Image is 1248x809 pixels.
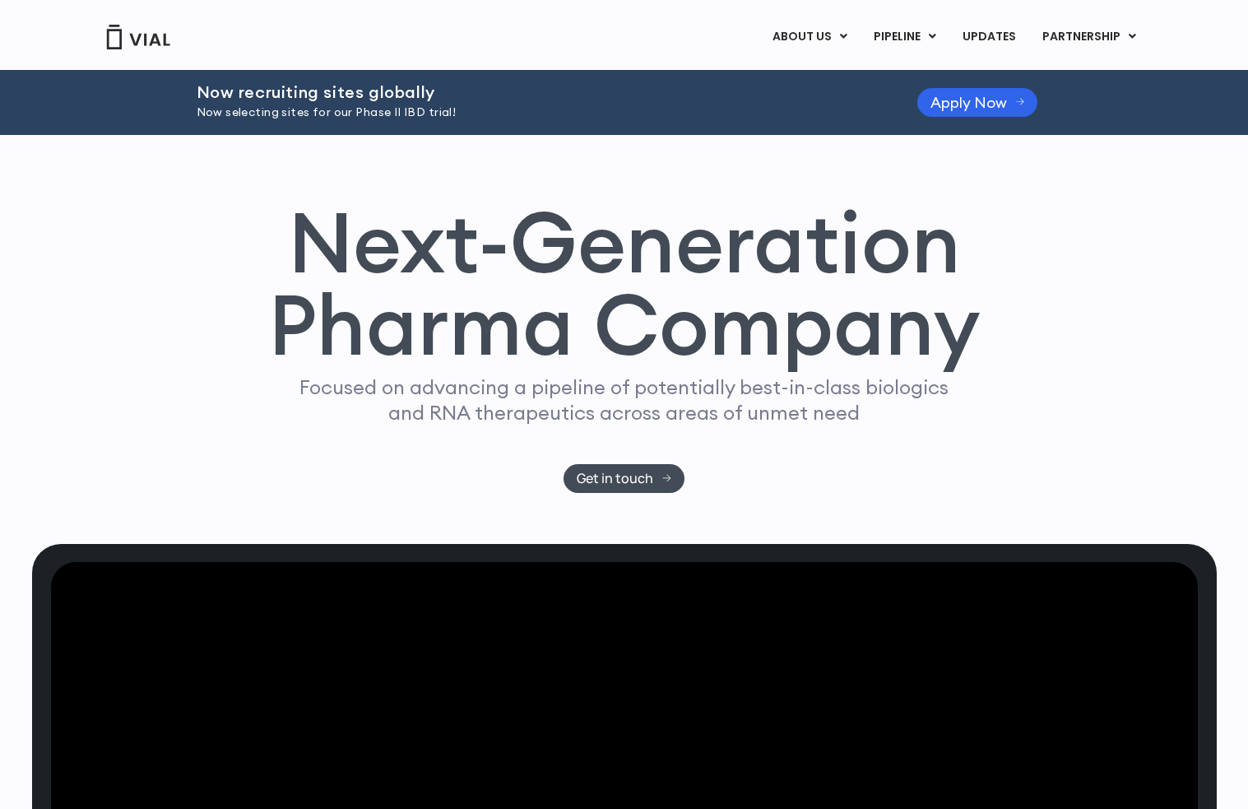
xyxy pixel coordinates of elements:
h1: Next-Generation Pharma Company [268,201,981,367]
p: Now selecting sites for our Phase II IBD trial! [197,104,876,122]
img: Vial Logo [105,25,171,49]
a: Apply Now [917,88,1038,117]
a: PARTNERSHIPMenu Toggle [1029,23,1149,51]
h2: Now recruiting sites globally [197,83,876,101]
p: Focused on advancing a pipeline of potentially best-in-class biologics and RNA therapeutics acros... [293,374,956,425]
a: ABOUT USMenu Toggle [759,23,860,51]
a: UPDATES [949,23,1028,51]
a: PIPELINEMenu Toggle [861,23,949,51]
span: Apply Now [930,96,1007,109]
a: Get in touch [564,464,684,493]
span: Get in touch [577,472,653,485]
